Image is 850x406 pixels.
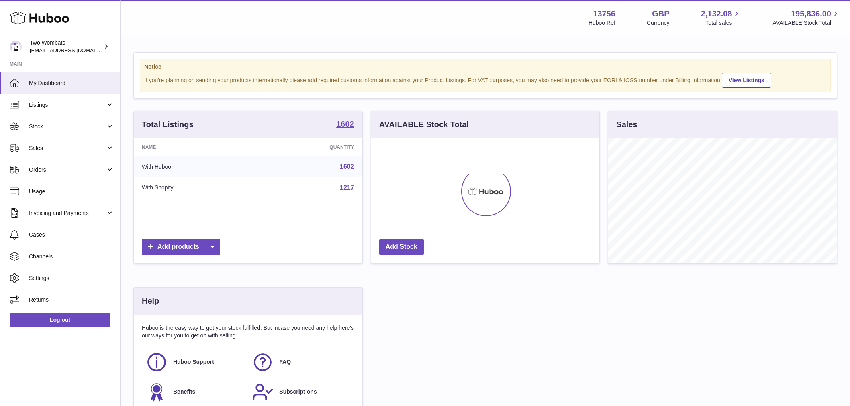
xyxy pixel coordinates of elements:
span: Returns [29,296,114,304]
span: FAQ [279,358,291,366]
a: 1602 [340,163,354,170]
a: 195,836.00 AVAILABLE Stock Total [772,8,840,27]
span: Usage [29,188,114,195]
span: Channels [29,253,114,260]
span: Total sales [705,19,741,27]
span: Benefits [173,388,195,396]
span: 2,132.08 [701,8,732,19]
span: Listings [29,101,106,109]
a: View Listings [722,73,771,88]
span: Stock [29,123,106,130]
h3: Total Listings [142,119,194,130]
img: internalAdmin-13756@internal.huboo.com [10,41,22,53]
a: Huboo Support [146,351,244,373]
strong: 1602 [336,120,354,128]
td: With Huboo [134,156,257,177]
p: Huboo is the easy way to get your stock fulfilled. But incase you need any help here's our ways f... [142,324,354,339]
a: 1602 [336,120,354,130]
td: With Shopify [134,177,257,198]
th: Name [134,138,257,156]
span: Invoicing and Payments [29,209,106,217]
span: Subscriptions [279,388,317,396]
a: Add Stock [379,239,424,255]
a: Add products [142,239,220,255]
a: FAQ [252,351,350,373]
strong: 13756 [593,8,615,19]
div: Two Wombats [30,39,102,54]
div: Huboo Ref [588,19,615,27]
a: 2,132.08 Total sales [701,8,742,27]
span: Huboo Support [173,358,214,366]
a: 1217 [340,184,354,191]
span: My Dashboard [29,79,114,87]
span: [EMAIL_ADDRESS][DOMAIN_NAME] [30,47,118,53]
h3: Help [142,296,159,307]
h3: AVAILABLE Stock Total [379,119,469,130]
span: Cases [29,231,114,239]
div: If you're planning on sending your products internationally please add required customs informati... [144,71,826,88]
span: Orders [29,166,106,174]
span: 195,836.00 [791,8,831,19]
div: Currency [647,19,670,27]
strong: GBP [652,8,669,19]
a: Log out [10,313,110,327]
strong: Notice [144,63,826,71]
span: Settings [29,274,114,282]
a: Benefits [146,381,244,403]
a: Subscriptions [252,381,350,403]
th: Quantity [257,138,362,156]
h3: Sales [616,119,637,130]
span: Sales [29,144,106,152]
span: AVAILABLE Stock Total [772,19,840,27]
